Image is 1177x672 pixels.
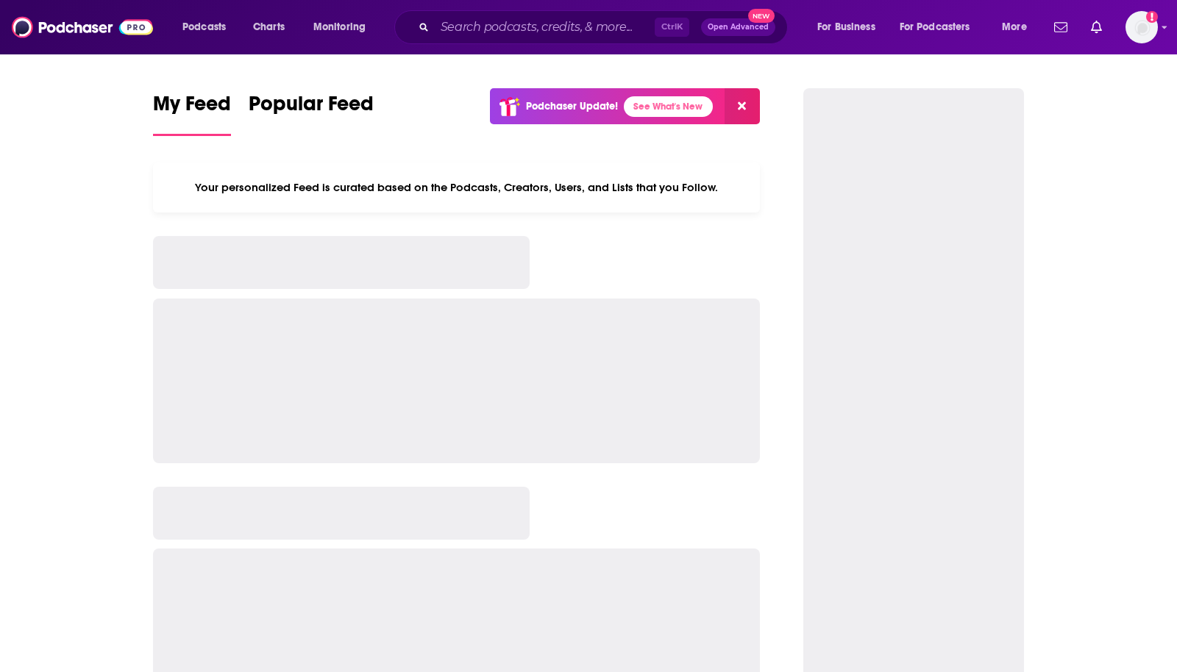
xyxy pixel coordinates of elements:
[153,91,231,136] a: My Feed
[1048,15,1073,40] a: Show notifications dropdown
[748,9,775,23] span: New
[701,18,775,36] button: Open AdvancedNew
[153,91,231,125] span: My Feed
[807,15,894,39] button: open menu
[624,96,713,117] a: See What's New
[249,91,374,136] a: Popular Feed
[1002,17,1027,37] span: More
[243,15,294,39] a: Charts
[708,24,769,31] span: Open Advanced
[526,100,618,112] p: Podchaser Update!
[182,17,226,37] span: Podcasts
[172,15,245,39] button: open menu
[900,17,970,37] span: For Podcasters
[1085,15,1108,40] a: Show notifications dropdown
[253,17,285,37] span: Charts
[1126,11,1158,43] span: Logged in as SimonElement
[303,15,385,39] button: open menu
[435,15,655,39] input: Search podcasts, credits, & more...
[12,13,153,41] img: Podchaser - Follow, Share and Rate Podcasts
[249,91,374,125] span: Popular Feed
[1146,11,1158,23] svg: Add a profile image
[655,18,689,37] span: Ctrl K
[1126,11,1158,43] img: User Profile
[1126,11,1158,43] button: Show profile menu
[992,15,1045,39] button: open menu
[817,17,875,37] span: For Business
[153,162,760,212] div: Your personalized Feed is curated based on the Podcasts, Creators, Users, and Lists that you Follow.
[313,17,366,37] span: Monitoring
[890,15,992,39] button: open menu
[408,10,802,44] div: Search podcasts, credits, & more...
